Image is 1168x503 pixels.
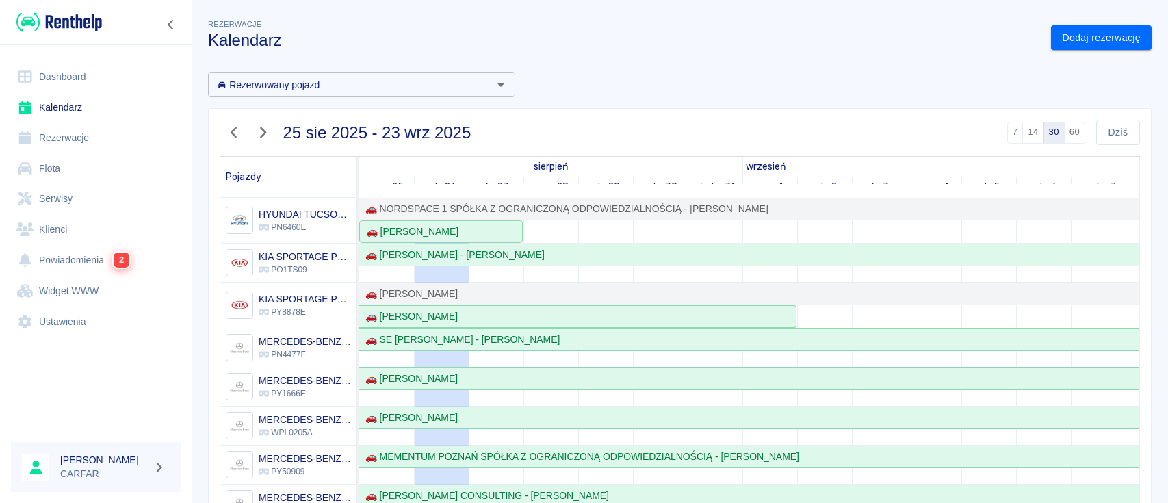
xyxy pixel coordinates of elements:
[491,75,510,94] button: Otwórz
[530,177,573,197] a: 28 sierpnia 2025
[360,450,799,464] div: 🚗 MEMENTUM POZNAŃ SPÓŁKA Z OGRANICZONĄ ODPOWIEDZIALNOŚCIĄ - [PERSON_NAME]
[866,177,893,197] a: 3 września 2025
[11,244,181,276] a: Powiadomienia2
[259,465,351,478] p: PY50909
[360,202,768,216] div: 🚗 NORDSPACE 1 SPÓŁKA Z OGRANICZONĄ ODPOWIEDZIALNOŚCIĄ - [PERSON_NAME]
[228,415,250,437] img: Image
[259,452,351,465] h6: MERCEDES-BENZ E200 PY50909
[114,253,129,268] span: 2
[640,177,681,197] a: 30 sierpnia 2025
[753,177,787,197] a: 1 września 2025
[11,183,181,214] a: Serwisy
[11,92,181,123] a: Kalendarz
[361,224,458,239] div: 🚗 [PERSON_NAME]
[692,177,739,197] a: 31 sierpnia 2025
[11,214,181,245] a: Klienci
[1007,122,1024,144] button: 7 dni
[1026,177,1061,197] a: 6 września 2025
[11,62,181,92] a: Dashboard
[1043,122,1065,144] button: 30 dni
[480,177,512,197] a: 27 sierpnia 2025
[228,454,250,476] img: Image
[360,287,458,301] div: 🚗 [PERSON_NAME]
[974,177,1004,197] a: 5 września 2025
[60,453,148,467] h6: [PERSON_NAME]
[259,387,351,400] p: PY1666E
[360,489,609,503] div: 🚗 [PERSON_NAME] CONSULTING - [PERSON_NAME]
[11,307,181,337] a: Ustawienia
[208,31,1040,50] h3: Kalendarz
[226,171,261,183] span: Pojazdy
[259,335,351,348] h6: MERCEDES-BENZ CLA 200 PN4477F
[60,467,148,481] p: CARFAR
[360,248,545,262] div: 🚗 [PERSON_NAME] - [PERSON_NAME]
[530,157,571,177] a: 25 sierpnia 2025
[360,333,560,347] div: 🚗 SE [PERSON_NAME] - [PERSON_NAME]
[11,153,181,184] a: Flota
[1022,122,1043,144] button: 14 dni
[11,11,102,34] a: Renthelp logo
[809,177,840,197] a: 2 września 2025
[228,337,250,359] img: Image
[743,157,790,177] a: 1 września 2025
[259,250,351,263] h6: KIA SPORTAGE PO1TS09
[259,348,351,361] p: PN4477F
[259,221,351,233] p: PN6460E
[161,16,181,34] button: Zwiń nawigację
[259,413,351,426] h6: MERCEDES-BENZ CLA 200 WPL0205A
[11,122,181,153] a: Rezerwacje
[228,294,250,317] img: Image
[259,292,351,306] h6: KIA SPORTAGE PY8878E
[259,207,351,221] h6: HYUNDAI TUCSON PN6460E
[588,177,623,197] a: 29 sierpnia 2025
[228,376,250,398] img: Image
[423,177,460,197] a: 26 sierpnia 2025
[259,306,351,318] p: PY8878E
[259,426,351,439] p: WPL0205A
[1064,122,1085,144] button: 60 dni
[360,309,458,324] div: 🚗 [PERSON_NAME]
[1077,177,1119,197] a: 7 września 2025
[1096,120,1140,145] button: Dziś
[259,263,351,276] p: PO1TS09
[365,177,407,197] a: 25 sierpnia 2025
[228,209,250,232] img: Image
[228,252,250,274] img: Image
[916,177,952,197] a: 4 września 2025
[360,372,458,386] div: 🚗 [PERSON_NAME]
[1051,25,1152,51] a: Dodaj rezerwację
[360,411,458,425] div: 🚗 [PERSON_NAME]
[11,276,181,307] a: Widget WWW
[283,123,471,142] h3: 25 sie 2025 - 23 wrz 2025
[212,76,489,93] input: Wyszukaj i wybierz pojazdy...
[16,11,102,34] img: Renthelp logo
[208,20,261,28] span: Rezerwacje
[259,374,351,387] h6: MERCEDES-BENZ CLA 200 PY1666E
